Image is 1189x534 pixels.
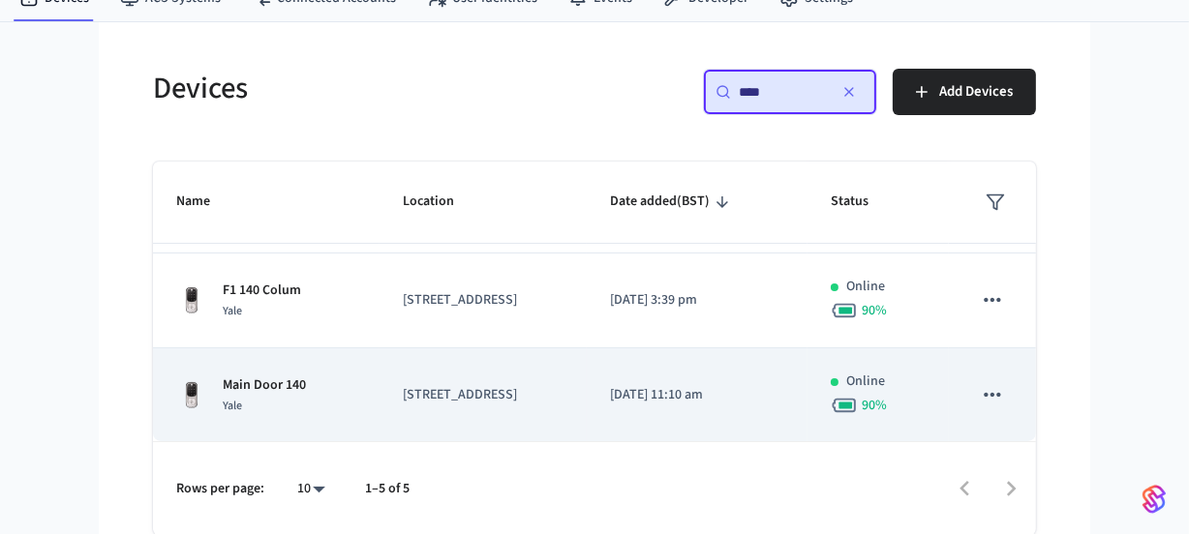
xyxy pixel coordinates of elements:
[939,79,1013,104] span: Add Devices
[403,385,564,405] p: [STREET_ADDRESS]
[610,187,735,217] span: Date added(BST)
[403,290,564,311] p: [STREET_ADDRESS]
[831,187,894,217] span: Status
[223,303,242,319] span: Yale
[176,187,235,217] span: Name
[176,380,207,411] img: Yale Assure Touchscreen Wifi Smart Lock, Satin Nickel, Front
[365,479,410,499] p: 1–5 of 5
[223,398,242,414] span: Yale
[176,285,207,316] img: Yale Assure Touchscreen Wifi Smart Lock, Satin Nickel, Front
[846,277,885,297] p: Online
[403,187,479,217] span: Location
[153,69,583,108] h5: Devices
[176,479,264,499] p: Rows per page:
[610,290,784,311] p: [DATE] 3:39 pm
[862,396,887,415] span: 90 %
[846,371,885,392] p: Online
[288,475,334,503] div: 10
[610,385,784,405] p: [DATE] 11:10 am
[862,301,887,320] span: 90 %
[223,375,306,396] p: Main Door 140
[223,281,301,301] p: F1 140 Colum
[1143,484,1166,515] img: SeamLogoGradient.69752ec5.svg
[893,69,1036,115] button: Add Devices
